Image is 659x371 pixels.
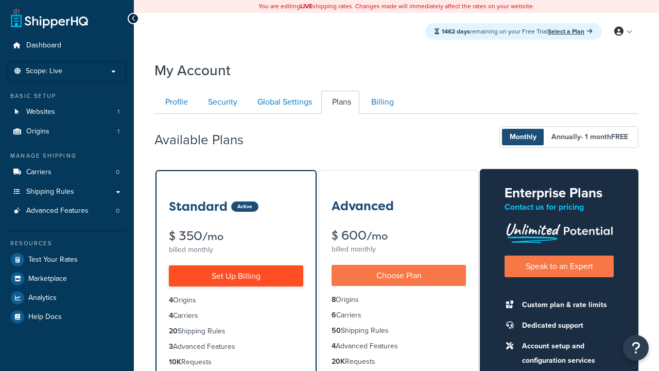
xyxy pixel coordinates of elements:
span: Marketplace [28,275,67,283]
h2: Enterprise Plans [505,185,614,200]
li: Requests [332,356,466,367]
div: $ 600 [332,229,466,242]
a: Plans [321,91,359,114]
a: Dashboard [8,36,126,55]
span: Test Your Rates [28,256,78,264]
span: Dashboard [26,41,61,50]
a: Shipping Rules [8,182,126,201]
li: Origins [8,122,126,141]
span: 1 [117,108,119,116]
li: Origins [169,295,303,306]
span: 1 [117,127,119,136]
li: Dedicated support [517,318,614,333]
strong: 50 [332,325,341,336]
li: Account setup and configuration services [517,339,614,368]
div: Basic Setup [8,92,126,100]
span: Carriers [26,168,51,177]
span: Shipping Rules [26,188,74,196]
a: Advanced Features 0 [8,201,126,221]
div: Resources [8,239,126,248]
strong: 10K [169,357,181,367]
small: /mo [367,229,388,243]
span: Help Docs [28,313,62,322]
a: Select a Plan [548,27,593,36]
span: Websites [26,108,55,116]
li: Websites [8,103,126,122]
a: Billing [360,91,402,114]
div: Active [231,201,258,212]
li: Shipping Rules [332,325,466,336]
strong: 20 [169,326,178,336]
h2: Available Plans [154,132,259,147]
div: billed monthly [169,243,303,257]
span: Monthly [502,129,544,145]
small: /mo [202,229,223,244]
strong: 3 [169,341,173,352]
span: Advanced Features [26,207,89,215]
a: Profile [154,91,196,114]
strong: 20K [332,356,345,367]
h3: Standard [169,200,228,213]
div: remaining on your Free Trial [425,23,602,40]
button: Monthly Annually- 1 monthFREE [499,126,638,148]
strong: 8 [332,294,336,305]
div: $ 350 [169,230,303,243]
li: Custom plan & rate limits [517,298,614,312]
strong: 4 [332,341,336,351]
a: Help Docs [8,308,126,326]
a: Choose Plan [332,265,466,286]
b: FREE [611,131,628,142]
li: Carriers [169,310,303,322]
span: - 1 month [581,131,628,142]
a: Set Up Billing [169,265,303,286]
a: Carriers 0 [8,163,126,182]
a: Analytics [8,289,126,307]
img: Unlimited Potential [505,220,614,243]
h3: Advanced [332,199,394,213]
a: Websites 1 [8,103,126,122]
span: 0 [116,207,119,215]
b: LIVE [300,2,313,11]
li: Advanced Features [332,341,466,352]
span: 0 [116,168,119,177]
div: billed monthly [332,242,466,257]
p: Contact us for pricing [505,200,614,214]
strong: 1462 days [442,27,470,36]
a: Speak to an Expert [505,256,614,277]
a: Test Your Rates [8,250,126,269]
a: Origins 1 [8,122,126,141]
h1: My Account [154,60,231,80]
span: Analytics [28,294,57,302]
li: Origins [332,294,466,306]
li: Carriers [8,163,126,182]
button: Open Resource Center [623,335,649,361]
li: Shipping Rules [169,326,303,337]
li: Requests [169,357,303,368]
span: Annually [544,129,636,145]
li: Carriers [332,310,466,321]
span: Scope: Live [26,67,62,76]
li: Advanced Features [8,201,126,221]
strong: 4 [169,310,173,321]
a: Global Settings [247,91,320,114]
strong: 4 [169,295,173,306]
a: Marketplace [8,269,126,288]
a: Security [197,91,246,114]
span: Origins [26,127,49,136]
div: Manage Shipping [8,151,126,160]
a: ShipperHQ Home [11,8,88,28]
li: Advanced Features [169,341,303,352]
strong: 6 [332,310,336,321]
